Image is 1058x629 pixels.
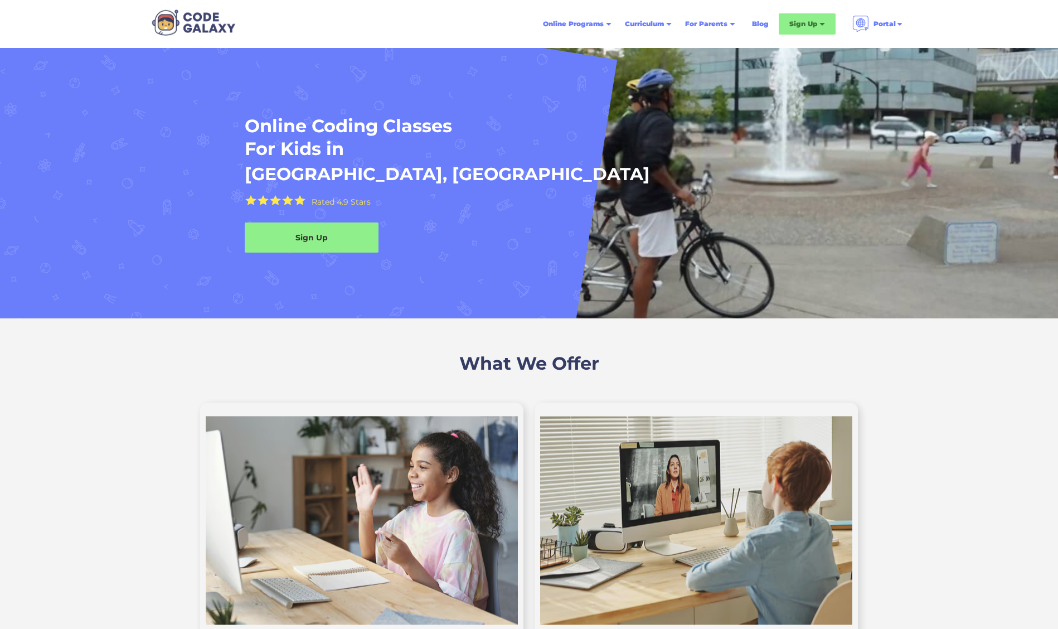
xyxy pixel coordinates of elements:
[245,163,650,186] h1: [GEOGRAPHIC_DATA], [GEOGRAPHIC_DATA]
[625,18,664,30] div: Curriculum
[245,232,378,243] div: Sign Up
[245,222,378,253] a: Sign Up
[270,195,281,206] img: Yellow Star - the Code Galaxy
[779,13,836,35] div: Sign Up
[312,198,371,206] div: Rated 4.9 Stars
[873,18,896,30] div: Portal
[245,195,256,206] img: Yellow Star - the Code Galaxy
[258,195,269,206] img: Yellow Star - the Code Galaxy
[685,18,727,30] div: For Parents
[846,11,910,37] div: Portal
[245,114,726,161] h1: Online Coding Classes For Kids in
[618,14,678,34] div: Curriculum
[282,195,293,206] img: Yellow Star - the Code Galaxy
[789,18,817,30] div: Sign Up
[543,18,604,30] div: Online Programs
[536,14,618,34] div: Online Programs
[294,195,305,206] img: Yellow Star - the Code Galaxy
[745,14,775,34] a: Blog
[678,14,742,34] div: For Parents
